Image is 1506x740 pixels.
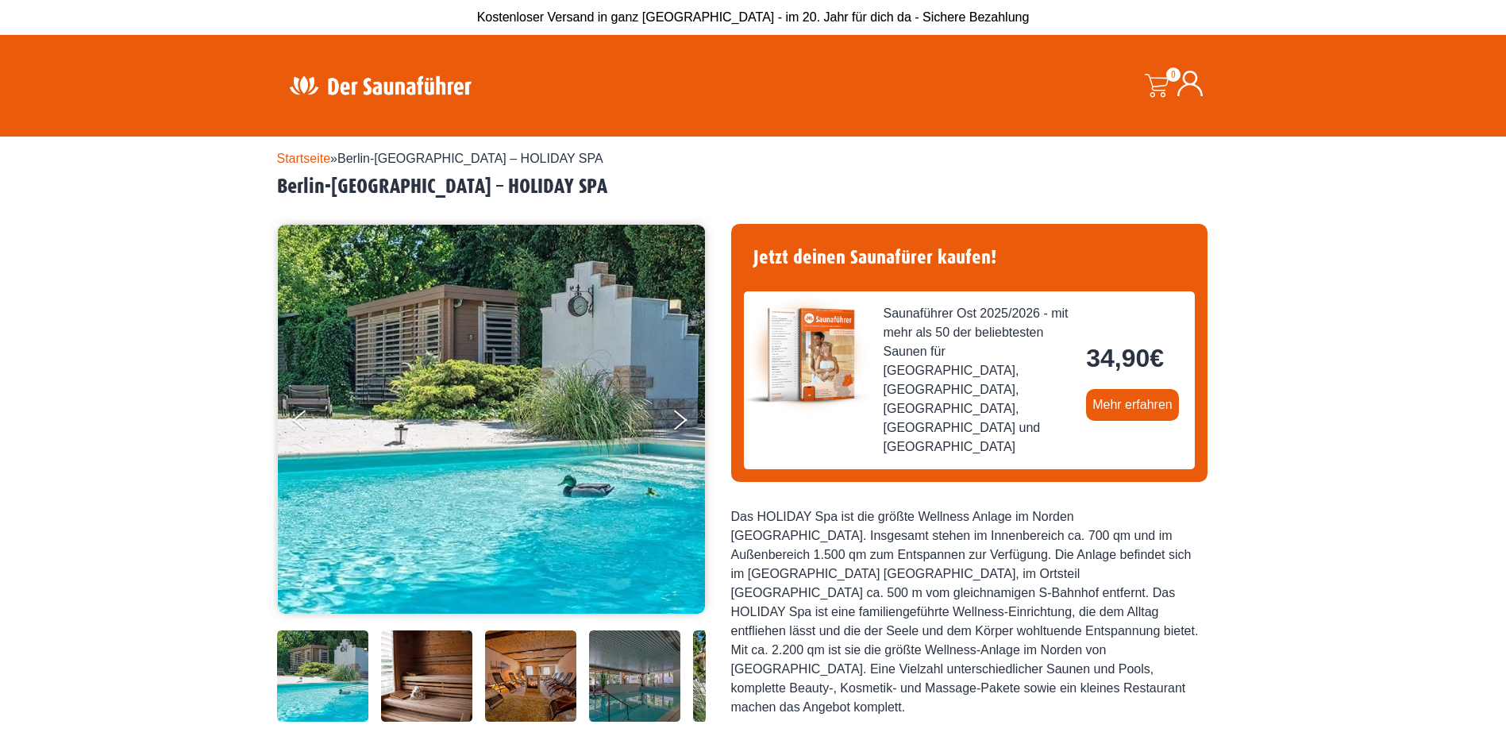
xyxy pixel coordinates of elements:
[477,10,1030,24] span: Kostenloser Versand in ganz [GEOGRAPHIC_DATA] - im 20. Jahr für dich da - Sichere Bezahlung
[731,507,1207,717] div: Das HOLIDAY Spa ist die größte Wellness Anlage im Norden [GEOGRAPHIC_DATA]. Insgesamt stehen im I...
[744,237,1195,279] h4: Jetzt deinen Saunafürer kaufen!
[1166,67,1181,82] span: 0
[1086,344,1164,372] bdi: 34,90
[884,304,1074,457] span: Saunaführer Ost 2025/2026 - mit mehr als 50 der beliebtesten Saunen für [GEOGRAPHIC_DATA], [GEOGR...
[744,291,871,418] img: der-saunafuehrer-2025-ost.jpg
[277,152,331,165] a: Startseite
[1086,389,1179,421] a: Mehr erfahren
[293,403,333,443] button: Previous
[277,152,603,165] span: »
[337,152,603,165] span: Berlin-[GEOGRAPHIC_DATA] – HOLIDAY SPA
[671,403,711,443] button: Next
[1150,344,1164,372] span: €
[277,175,1230,199] h2: Berlin-[GEOGRAPHIC_DATA] – HOLIDAY SPA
